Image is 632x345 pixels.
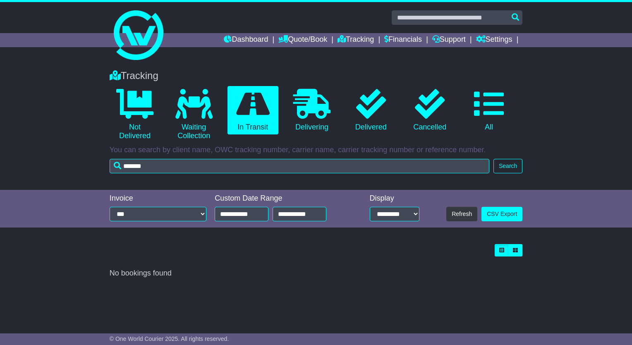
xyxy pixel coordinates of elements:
a: Not Delivered [110,86,160,144]
a: Financials [384,33,422,47]
div: Display [370,194,420,203]
a: Waiting Collection [168,86,219,144]
a: Quote/Book [278,33,327,47]
a: Support [432,33,466,47]
a: Tracking [338,33,374,47]
div: No bookings found [110,269,523,278]
div: Custom Date Range [215,194,347,203]
a: CSV Export [481,207,522,221]
a: Settings [476,33,512,47]
a: Dashboard [224,33,268,47]
p: You can search by client name, OWC tracking number, carrier name, carrier tracking number or refe... [110,146,523,155]
a: In Transit [227,86,278,135]
button: Refresh [446,207,477,221]
a: All [464,86,515,135]
div: Tracking [105,70,527,82]
a: Delivering [287,86,338,135]
span: © One World Courier 2025. All rights reserved. [110,335,229,342]
a: Cancelled [405,86,455,135]
a: Delivered [345,86,396,135]
div: Invoice [110,194,207,203]
button: Search [493,159,522,173]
